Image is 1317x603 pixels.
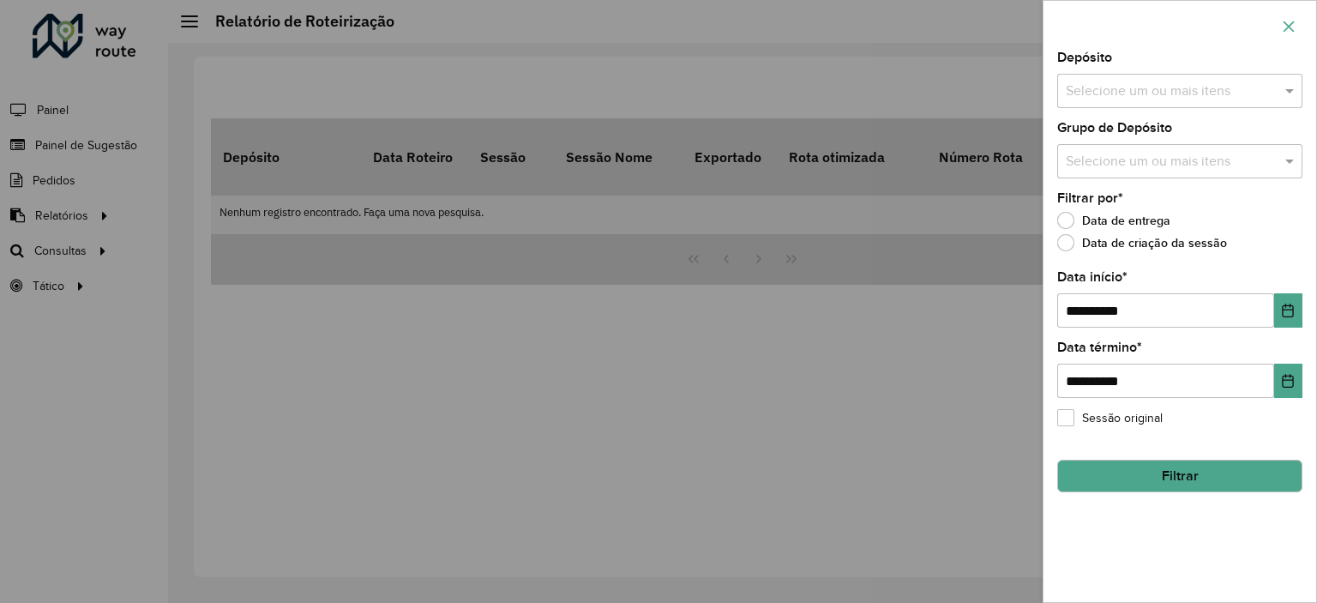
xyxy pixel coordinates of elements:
label: Data início [1057,267,1128,287]
button: Filtrar [1057,460,1302,492]
label: Data de criação da sessão [1057,234,1227,251]
button: Choose Date [1274,293,1302,328]
label: Sessão original [1057,409,1163,427]
label: Data término [1057,337,1142,358]
label: Grupo de Depósito [1057,118,1172,138]
label: Data de entrega [1057,212,1170,229]
button: Choose Date [1274,364,1302,398]
label: Filtrar por [1057,188,1123,208]
label: Depósito [1057,47,1112,68]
